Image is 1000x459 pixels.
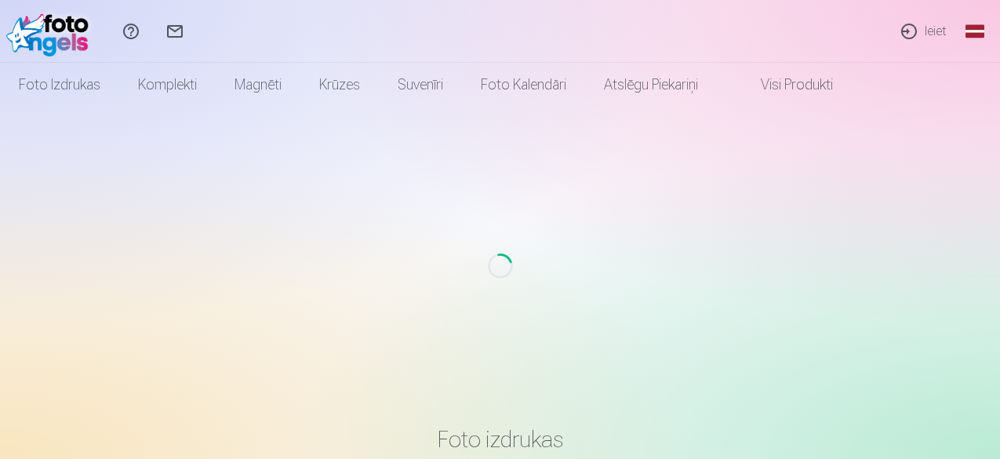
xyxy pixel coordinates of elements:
[6,6,96,56] img: /fa1
[717,63,852,107] a: Visi produkti
[462,63,585,107] a: Foto kalendāri
[216,63,300,107] a: Magnēti
[119,63,216,107] a: Komplekti
[585,63,717,107] a: Atslēgu piekariņi
[300,63,379,107] a: Krūzes
[42,425,958,454] h3: Foto izdrukas
[379,63,462,107] a: Suvenīri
